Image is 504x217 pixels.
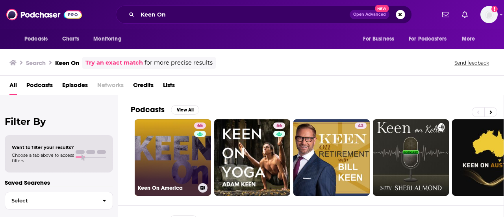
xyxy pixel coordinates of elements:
div: Search podcasts, credits, & more... [116,6,412,24]
span: Select [5,198,96,203]
a: Try an exact match [85,58,143,67]
span: 56 [276,122,282,130]
img: Podchaser - Follow, Share and Rate Podcasts [6,7,82,22]
a: Credits [133,79,154,95]
button: Select [5,192,113,210]
a: Show notifications dropdown [459,8,471,21]
a: 43 [355,122,367,129]
button: open menu [19,32,58,46]
span: Logged in as psamuelson01 [480,6,498,23]
span: Monitoring [93,33,121,45]
img: User Profile [480,6,498,23]
span: New [375,5,389,12]
a: Lists [163,79,175,95]
a: 65 [194,122,206,129]
span: Want to filter your results? [12,145,74,150]
a: 65Keen On America [135,119,211,196]
h3: Keen On [55,59,79,67]
button: open menu [88,32,132,46]
span: Networks [97,79,124,95]
input: Search podcasts, credits, & more... [137,8,350,21]
span: Choose a tab above to access filters. [12,152,74,163]
h2: Podcasts [131,105,165,115]
a: Episodes [62,79,88,95]
h2: Filter By [5,116,113,127]
button: open menu [358,32,404,46]
button: Open AdvancedNew [350,10,389,19]
span: 65 [197,122,203,130]
p: Saved Searches [5,179,113,186]
span: 43 [358,122,363,130]
svg: Add a profile image [491,6,498,12]
span: Podcasts [24,33,48,45]
a: 56 [273,122,285,129]
span: Open Advanced [353,13,386,17]
span: For Business [363,33,394,45]
a: Charts [57,32,84,46]
span: Charts [62,33,79,45]
a: All [9,79,17,95]
span: More [462,33,475,45]
a: PodcastsView All [131,105,199,115]
span: For Podcasters [409,33,447,45]
h3: Search [26,59,46,67]
button: Send feedback [452,59,491,66]
a: 56 [214,119,291,196]
button: open menu [404,32,458,46]
a: 43 [293,119,370,196]
button: View All [171,105,199,115]
a: Podcasts [26,79,53,95]
a: Show notifications dropdown [439,8,452,21]
button: Show profile menu [480,6,498,23]
button: open menu [456,32,485,46]
span: for more precise results [145,58,213,67]
h3: Keen On America [138,185,195,191]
